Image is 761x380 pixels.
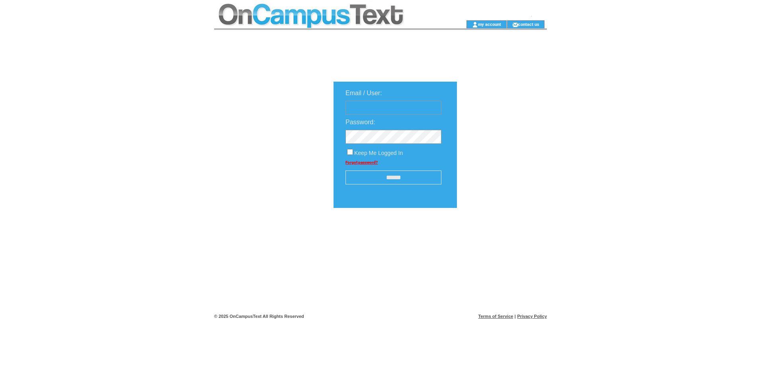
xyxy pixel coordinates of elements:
[478,314,513,319] a: Terms of Service
[518,22,539,27] a: contact us
[345,160,378,165] a: Forgot password?
[214,314,304,319] span: © 2025 OnCampusText All Rights Reserved
[512,22,518,28] img: contact_us_icon.gif
[472,22,478,28] img: account_icon.gif
[517,314,547,319] a: Privacy Policy
[345,119,375,125] span: Password:
[515,314,516,319] span: |
[345,90,382,96] span: Email / User:
[480,228,520,238] img: transparent.png
[354,150,403,156] span: Keep Me Logged In
[478,22,501,27] a: my account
